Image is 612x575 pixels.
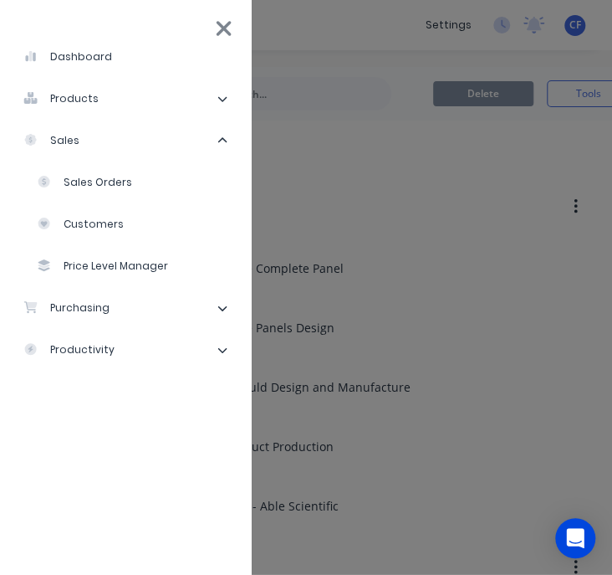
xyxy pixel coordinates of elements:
[555,518,595,558] div: Open Intercom Messenger
[37,217,124,232] div: Customers
[23,342,115,357] div: productivity
[23,91,99,106] div: products
[23,300,110,316] div: purchasing
[37,259,168,274] div: Price Level Manager
[23,49,112,64] div: dashboard
[23,133,79,148] div: sales
[37,175,132,190] div: Sales Orders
